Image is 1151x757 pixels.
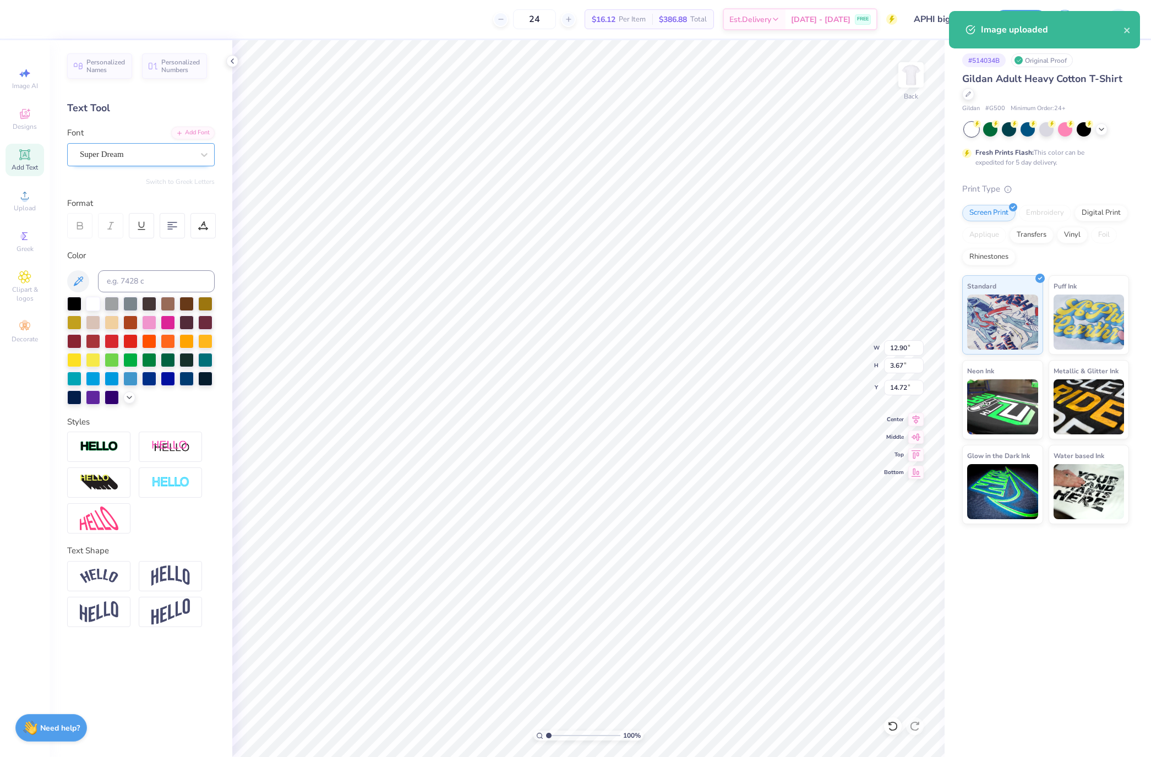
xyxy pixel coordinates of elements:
[690,14,707,25] span: Total
[1010,227,1054,243] div: Transfers
[171,127,215,139] div: Add Font
[884,433,904,441] span: Middle
[1011,104,1066,113] span: Minimum Order: 24 +
[67,127,84,139] label: Font
[962,183,1129,195] div: Print Type
[151,476,190,489] img: Negative Space
[1011,53,1073,67] div: Original Proof
[80,507,118,530] img: Free Distort
[80,601,118,623] img: Flag
[12,81,38,90] span: Image AI
[729,14,771,25] span: Est. Delivery
[1054,365,1119,377] span: Metallic & Glitter Ink
[1054,464,1125,519] img: Water based Ink
[151,440,190,454] img: Shadow
[962,249,1016,265] div: Rhinestones
[962,205,1016,221] div: Screen Print
[86,58,126,74] span: Personalized Names
[67,101,215,116] div: Text Tool
[1054,280,1077,292] span: Puff Ink
[6,285,44,303] span: Clipart & logos
[1123,23,1131,36] button: close
[1074,205,1128,221] div: Digital Print
[13,122,37,131] span: Designs
[962,72,1122,85] span: Gildan Adult Heavy Cotton T-Shirt
[962,104,980,113] span: Gildan
[98,270,215,292] input: e.g. 7428 c
[67,544,215,557] div: Text Shape
[900,64,922,86] img: Back
[967,295,1038,350] img: Standard
[967,450,1030,461] span: Glow in the Dark Ink
[17,244,34,253] span: Greek
[1057,227,1088,243] div: Vinyl
[1054,295,1125,350] img: Puff Ink
[67,197,216,210] div: Format
[14,204,36,213] span: Upload
[151,598,190,625] img: Rise
[80,440,118,453] img: Stroke
[161,58,200,74] span: Personalized Numbers
[857,15,869,23] span: FREE
[791,14,850,25] span: [DATE] - [DATE]
[80,569,118,584] img: Arc
[962,53,1006,67] div: # 514034B
[884,451,904,459] span: Top
[1019,205,1071,221] div: Embroidery
[12,335,38,344] span: Decorate
[985,104,1005,113] span: # G500
[151,565,190,586] img: Arch
[967,365,994,377] span: Neon Ink
[884,416,904,423] span: Center
[659,14,687,25] span: $386.88
[619,14,646,25] span: Per Item
[975,148,1111,167] div: This color can be expedited for 5 day delivery.
[1054,379,1125,434] img: Metallic & Glitter Ink
[967,280,996,292] span: Standard
[904,91,918,101] div: Back
[146,177,215,186] button: Switch to Greek Letters
[981,23,1123,36] div: Image uploaded
[884,469,904,476] span: Bottom
[40,723,80,733] strong: Need help?
[592,14,615,25] span: $16.12
[905,8,986,30] input: Untitled Design
[67,416,215,428] div: Styles
[623,731,641,740] span: 100 %
[967,464,1038,519] img: Glow in the Dark Ink
[80,474,118,492] img: 3d Illusion
[1091,227,1117,243] div: Foil
[1054,450,1104,461] span: Water based Ink
[513,9,556,29] input: – –
[967,379,1038,434] img: Neon Ink
[962,227,1006,243] div: Applique
[67,249,215,262] div: Color
[12,163,38,172] span: Add Text
[975,148,1034,157] strong: Fresh Prints Flash:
